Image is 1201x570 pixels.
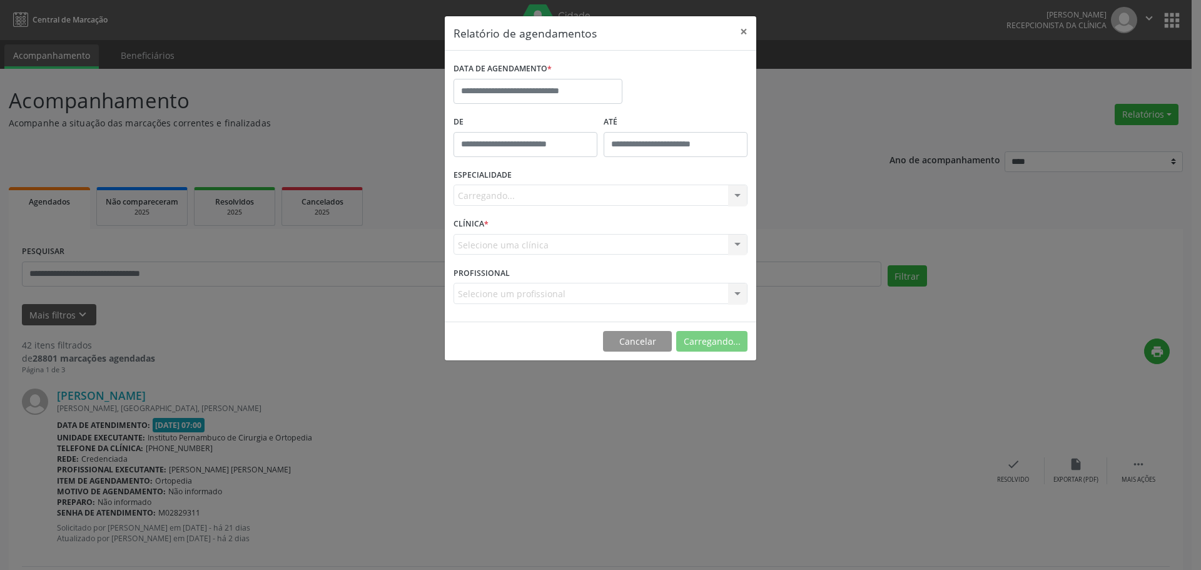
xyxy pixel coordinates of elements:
[454,25,597,41] h5: Relatório de agendamentos
[604,113,747,132] label: ATÉ
[454,113,597,132] label: De
[454,59,552,79] label: DATA DE AGENDAMENTO
[454,166,512,185] label: ESPECIALIDADE
[454,215,489,234] label: CLÍNICA
[454,263,510,283] label: PROFISSIONAL
[603,331,672,352] button: Cancelar
[731,16,756,47] button: Close
[676,331,747,352] button: Carregando...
